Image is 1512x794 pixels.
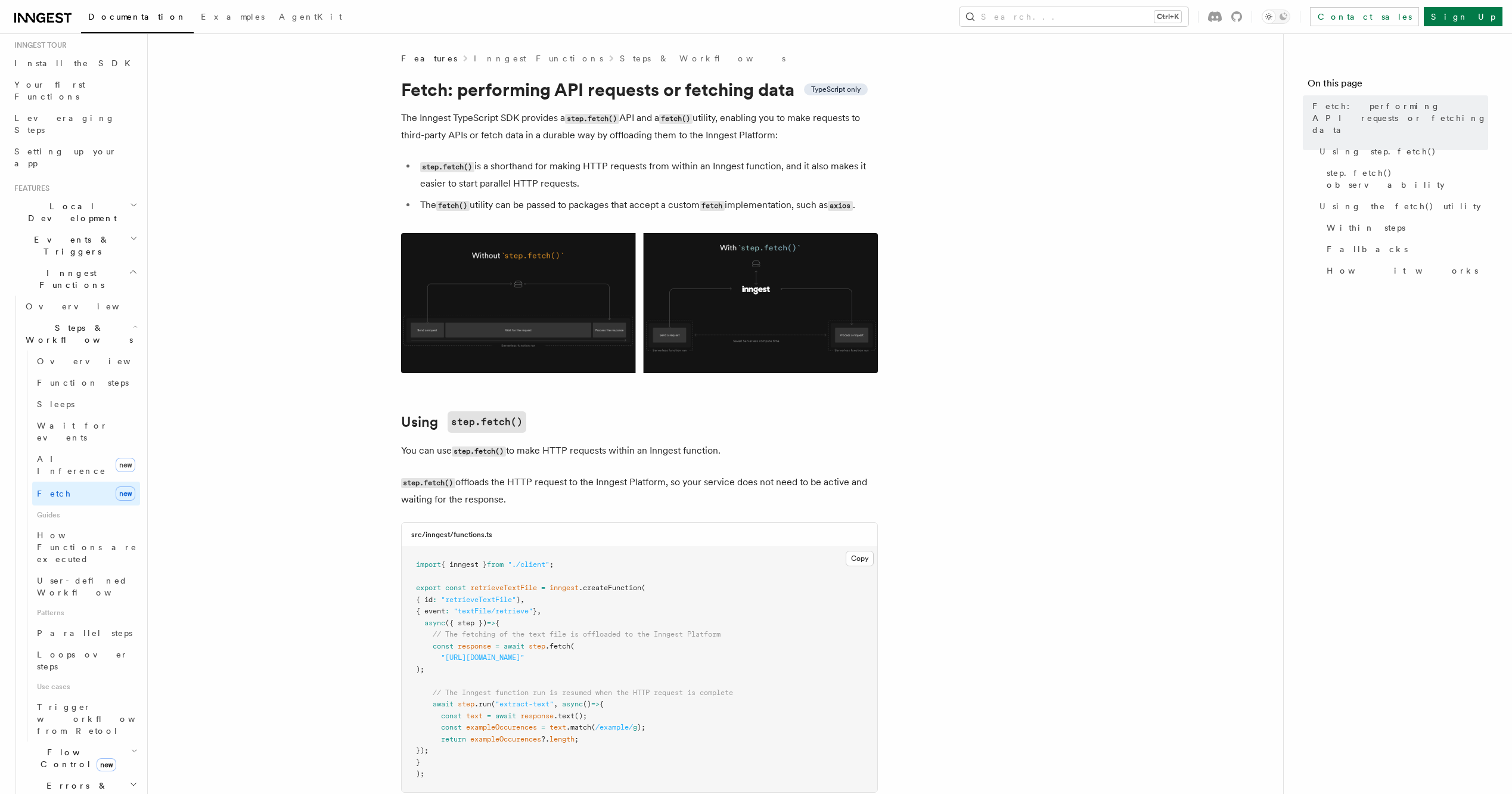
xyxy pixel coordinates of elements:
[549,723,566,731] span: text
[520,595,524,604] span: ,
[591,723,595,731] span: (
[10,141,140,174] a: Setting up your app
[504,642,524,650] span: await
[441,653,524,662] span: "[URL][DOMAIN_NAME]"
[10,52,140,74] a: Install the SDK
[600,700,604,708] span: {
[1322,238,1488,260] a: Fallbacks
[32,622,140,644] a: Parallel steps
[591,700,600,708] span: =>
[495,619,499,627] span: {
[452,446,506,457] code: step.fetch()
[32,393,140,415] a: Sleeps
[537,607,541,615] span: ,
[433,595,437,604] span: :
[811,85,861,94] span: TypeScript only
[14,113,115,135] span: Leveraging Steps
[194,4,272,32] a: Examples
[32,351,140,372] a: Overview
[583,700,591,708] span: ()
[32,372,140,393] a: Function steps
[37,576,144,597] span: User-defined Workflows
[416,665,424,674] span: );
[21,296,140,317] a: Overview
[846,551,874,566] button: Copy
[495,642,499,650] span: =
[575,735,579,743] span: ;
[1315,196,1488,217] a: Using the fetch() utility
[570,642,575,650] span: (
[32,696,140,742] a: Trigger workflows from Retool
[417,158,878,192] li: is a shorthand for making HTTP requests from within an Inngest function, and it also makes it eas...
[487,712,491,720] span: =
[32,570,140,603] a: User-defined Workflows
[1319,145,1436,157] span: Using step.fetch()
[14,58,138,68] span: Install the SDK
[32,644,140,677] a: Loops over steps
[116,458,135,472] span: new
[441,723,462,731] span: const
[26,302,148,311] span: Overview
[495,700,554,708] span: "extract-text"
[445,619,487,627] span: ({ step })
[433,642,454,650] span: const
[474,700,491,708] span: .run
[458,700,474,708] span: step
[97,758,116,771] span: new
[549,584,579,592] span: inngest
[520,712,554,720] span: response
[279,12,342,21] span: AgentKit
[32,677,140,696] span: Use cases
[433,688,733,697] span: // The Inngest function run is resumed when the HTTP request is complete
[541,584,545,592] span: =
[401,478,455,488] code: step.fetch()
[529,642,545,650] span: step
[445,584,466,592] span: const
[1308,76,1488,95] h4: On this page
[416,770,424,778] span: );
[1262,10,1290,24] button: Toggle dark mode
[620,52,786,64] a: Steps & Workflows
[1319,200,1481,212] span: Using the fetch() utility
[441,560,487,569] span: { inngest }
[416,595,433,604] span: { id
[32,603,140,622] span: Patterns
[32,448,140,482] a: AI Inferencenew
[116,486,135,501] span: new
[1322,162,1488,196] a: step.fetch() observability
[10,196,140,229] button: Local Development
[549,560,554,569] span: ;
[1327,167,1488,191] span: step.fetch() observability
[411,530,492,539] h3: src/inngest/functions.ts
[470,735,541,743] span: exampleOccurences
[441,735,466,743] span: return
[487,560,504,569] span: from
[466,712,483,720] span: text
[1310,7,1419,26] a: Contact sales
[32,482,140,505] a: Fetchnew
[37,650,128,671] span: Loops over steps
[508,560,549,569] span: "./client"
[1312,100,1488,136] span: Fetch: performing API requests or fetching data
[495,712,516,720] span: await
[445,607,449,615] span: :
[401,110,878,144] p: The Inngest TypeScript SDK provides a API and a utility, enabling you to make requests to third-p...
[37,702,168,736] span: Trigger workflows from Retool
[633,723,637,731] span: g
[1327,265,1478,277] span: How it works
[1327,243,1408,255] span: Fallbacks
[441,712,462,720] span: const
[554,700,558,708] span: ,
[470,584,537,592] span: retrieveTextFile
[491,700,495,708] span: (
[10,267,129,291] span: Inngest Functions
[420,162,474,172] code: step.fetch()
[401,442,878,460] p: You can use to make HTTP requests within an Inngest function.
[454,607,533,615] span: "textFile/retrieve"
[436,201,470,211] code: fetch()
[828,201,853,211] code: axios
[458,642,491,650] span: response
[37,454,106,476] span: AI Inference
[401,411,526,433] a: Usingstep.fetch()
[37,378,129,387] span: Function steps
